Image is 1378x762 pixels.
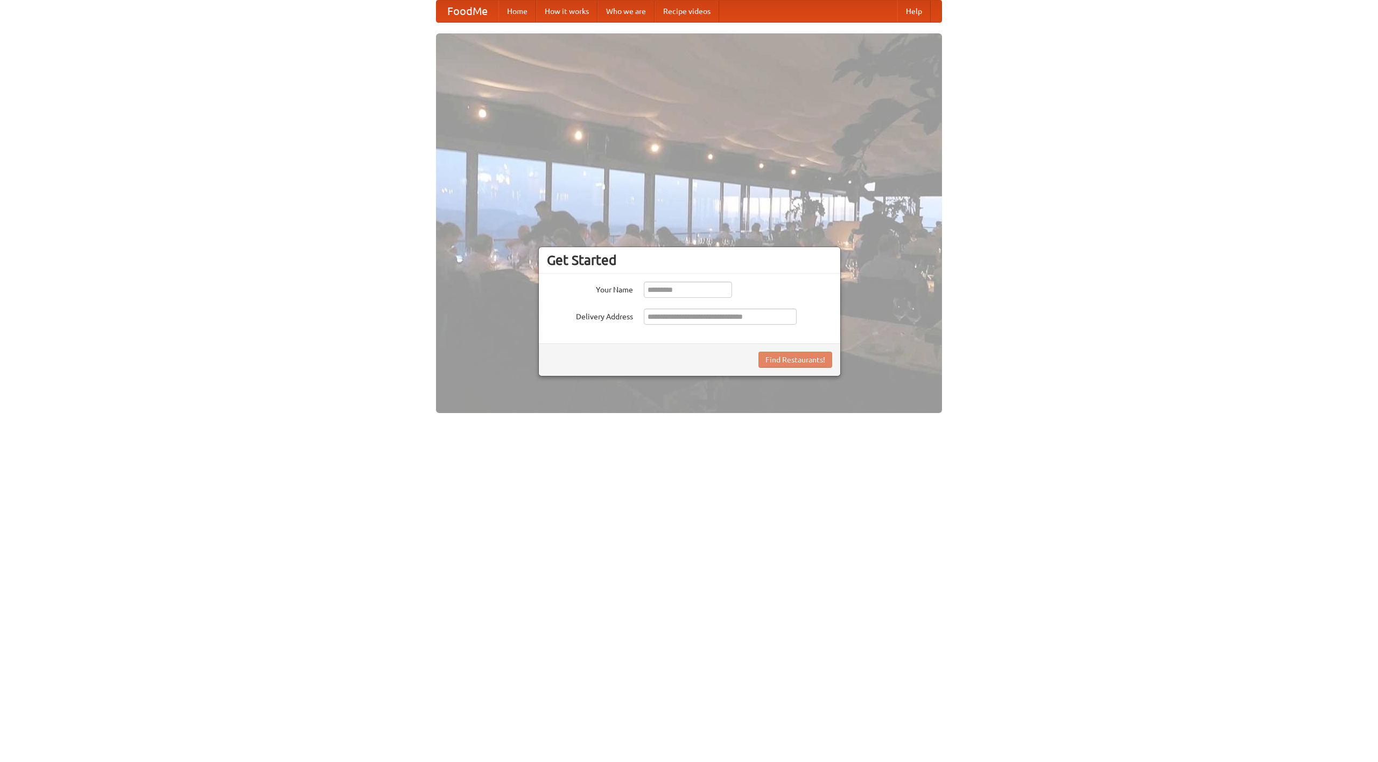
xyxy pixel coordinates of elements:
a: Help [897,1,931,22]
label: Your Name [547,282,633,295]
a: Home [498,1,536,22]
a: How it works [536,1,597,22]
a: FoodMe [437,1,498,22]
a: Who we are [597,1,655,22]
h3: Get Started [547,252,832,268]
label: Delivery Address [547,309,633,322]
button: Find Restaurants! [758,352,832,368]
a: Recipe videos [655,1,719,22]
